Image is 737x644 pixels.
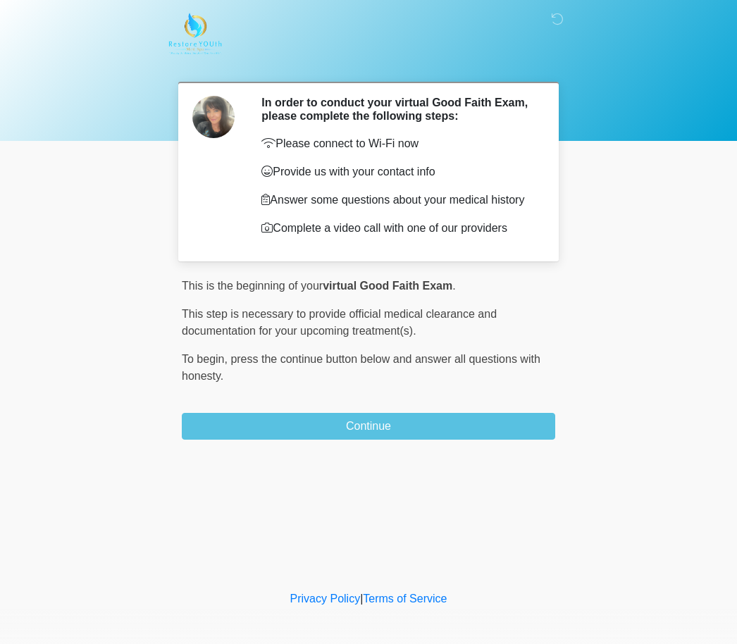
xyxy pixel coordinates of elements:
h2: In order to conduct your virtual Good Faith Exam, please complete the following steps: [261,96,534,123]
img: Agent Avatar [192,96,235,138]
a: Privacy Policy [290,593,361,605]
span: This is the beginning of your [182,280,323,292]
p: Answer some questions about your medical history [261,192,534,209]
button: Continue [182,413,555,440]
a: Terms of Service [363,593,447,605]
p: Please connect to Wi-Fi now [261,135,534,152]
img: Restore YOUth Med Spa Logo [168,11,222,57]
span: press the continue button below and answer all questions with honesty. [182,353,540,382]
span: This step is necessary to provide official medical clearance and documentation for your upcoming ... [182,308,497,337]
a: | [360,593,363,605]
strong: virtual Good Faith Exam [323,280,452,292]
span: To begin, [182,353,230,365]
span: . [452,280,455,292]
p: Complete a video call with one of our providers [261,220,534,237]
p: Provide us with your contact info [261,163,534,180]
